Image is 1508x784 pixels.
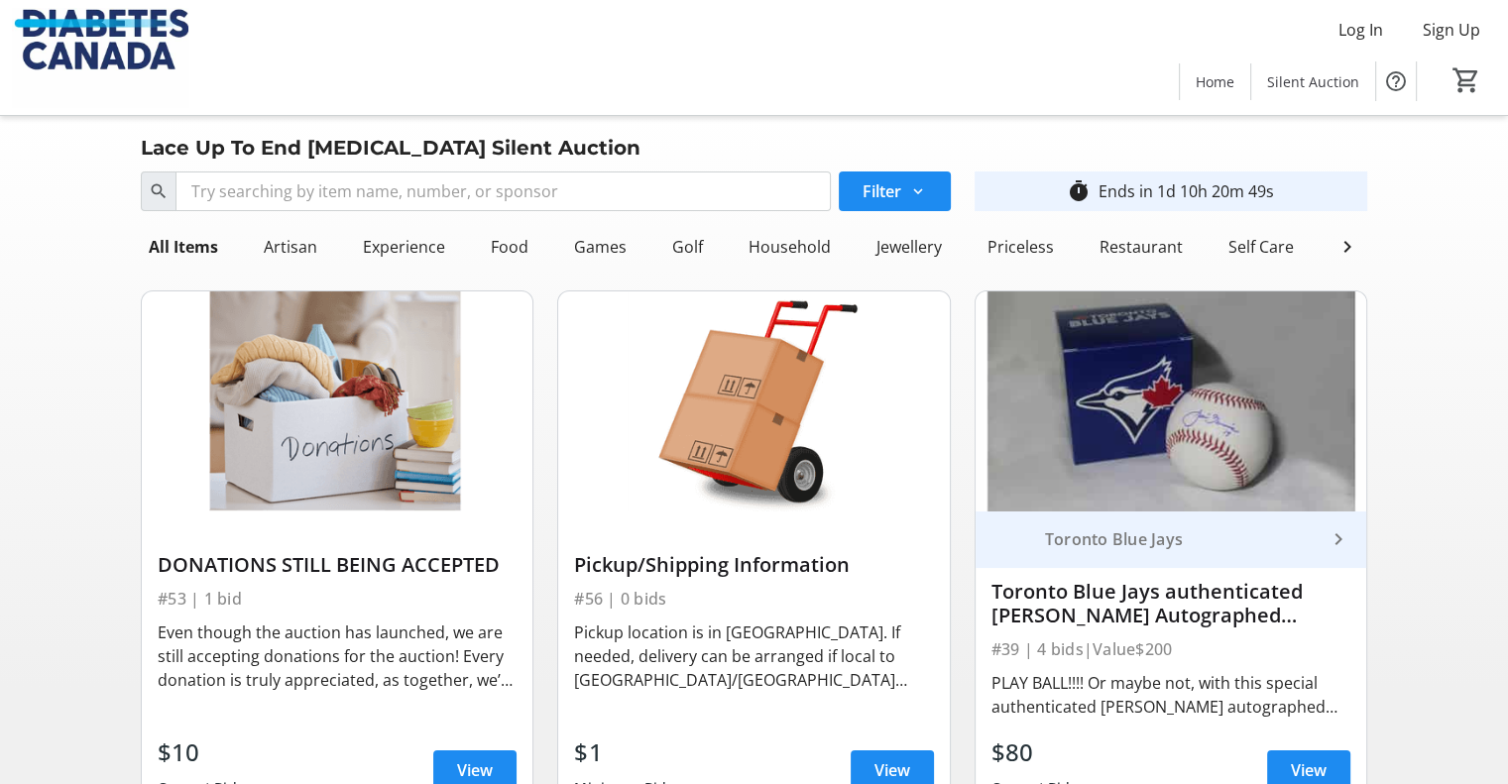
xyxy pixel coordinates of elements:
[839,171,951,211] button: Filter
[574,553,933,577] div: Pickup/Shipping Information
[1220,227,1302,267] div: Self Care
[863,179,901,203] span: Filter
[1338,18,1383,42] span: Log In
[1407,14,1496,46] button: Sign Up
[141,227,226,267] div: All Items
[991,734,1071,770] div: $80
[1291,758,1327,782] span: View
[129,132,652,164] div: Lace Up To End [MEDICAL_DATA] Silent Auction
[869,227,950,267] div: Jewellery
[1067,179,1091,203] mat-icon: timer_outline
[574,620,933,692] div: Pickup location is in [GEOGRAPHIC_DATA]. If needed, delivery can be arranged if local to [GEOGRAP...
[158,553,517,577] div: DONATIONS STILL BEING ACCEPTED
[1196,71,1234,92] span: Home
[158,734,237,770] div: $10
[991,580,1350,627] div: Toronto Blue Jays authenticated [PERSON_NAME] Autographed Baseball
[991,635,1350,663] div: #39 | 4 bids | Value $200
[1180,63,1250,100] a: Home
[1423,18,1480,42] span: Sign Up
[741,227,839,267] div: Household
[976,291,1366,511] img: Toronto Blue Jays authenticated Jose Berrios Autographed Baseball
[874,758,910,782] span: View
[12,8,188,107] img: Diabetes Canada's Logo
[991,516,1037,562] img: Toronto Blue Jays
[664,227,711,267] div: Golf
[256,227,325,267] div: Artisan
[566,227,635,267] div: Games
[976,511,1366,568] a: Toronto Blue JaysToronto Blue Jays
[1099,179,1274,203] div: Ends in 1d 10h 20m 49s
[483,227,536,267] div: Food
[158,585,517,613] div: #53 | 1 bid
[1251,63,1375,100] a: Silent Auction
[1327,527,1350,551] mat-icon: keyboard_arrow_right
[142,291,532,511] img: DONATIONS STILL BEING ACCEPTED
[1037,529,1327,549] div: Toronto Blue Jays
[1092,227,1191,267] div: Restaurant
[1449,62,1484,98] button: Cart
[574,585,933,613] div: #56 | 0 bids
[1267,71,1359,92] span: Silent Auction
[991,671,1350,719] div: PLAY BALL!!!! Or maybe not, with this special authenticated [PERSON_NAME] autographed baseball!!!...
[980,227,1062,267] div: Priceless
[175,171,831,211] input: Try searching by item name, number, or sponsor
[1323,14,1399,46] button: Log In
[355,227,453,267] div: Experience
[457,758,493,782] span: View
[574,734,666,770] div: $1
[1376,61,1416,101] button: Help
[558,291,949,511] img: Pickup/Shipping Information
[158,620,517,692] div: Even though the auction has launched, we are still accepting donations for the auction! Every don...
